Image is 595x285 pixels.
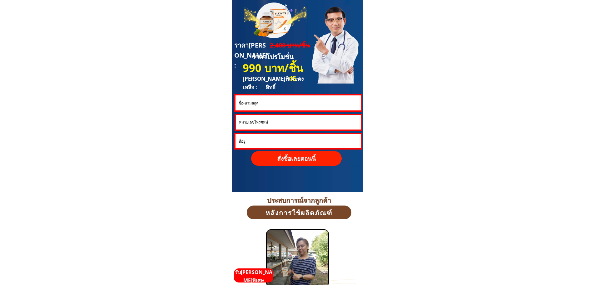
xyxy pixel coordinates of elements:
h3: 990 บาท/ชิ้น [240,58,309,77]
p: รับ[PERSON_NAME]พิเศษ [234,268,273,284]
input: หมายเลขโทรศัพท์ [237,115,359,130]
h3: หลังการใช้ผลิตภัณฑ์ [250,207,348,218]
h3: ราคาโปรโมชั่น [252,52,299,62]
h3: ประสบการณ์จากลูกค้า [236,195,363,204]
h3: ราคา[PERSON_NAME] : [234,40,270,70]
p: สั่งซื้อเลยตอนนี้ [251,151,342,166]
input: ชื่อ-นามสกุล [237,95,359,110]
h3: 15 [289,74,302,84]
input: ที่อยู่ [237,134,359,148]
h3: [PERSON_NAME]พิเศษคงเหลือ : สิทธิ์ [243,74,312,91]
